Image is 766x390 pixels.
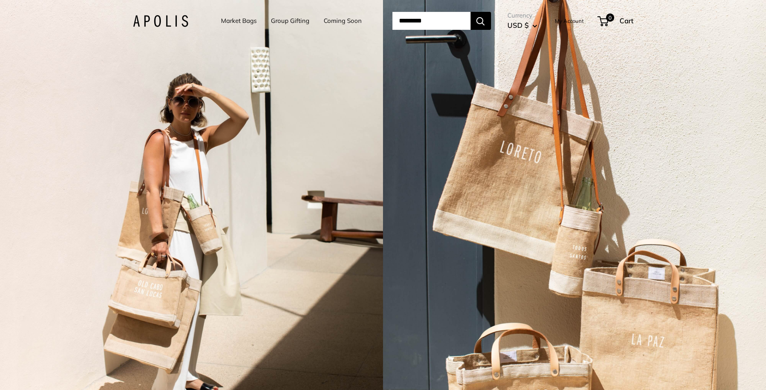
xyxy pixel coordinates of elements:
a: Coming Soon [324,15,362,27]
a: My Account [555,16,584,26]
span: USD $ [507,21,529,29]
span: 0 [606,13,614,22]
a: 0 Cart [598,14,633,27]
button: USD $ [507,19,537,32]
img: Apolis [133,15,188,27]
span: Cart [620,16,633,25]
a: Group Gifting [271,15,309,27]
input: Search... [392,12,471,30]
button: Search [471,12,491,30]
span: Currency [507,10,537,21]
a: Market Bags [221,15,257,27]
